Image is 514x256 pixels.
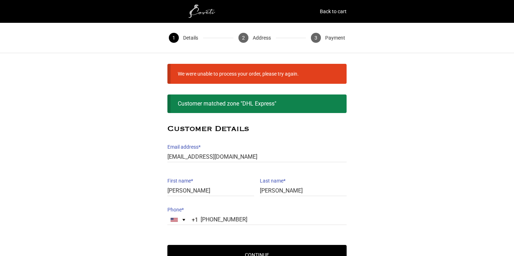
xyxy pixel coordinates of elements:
li: We were unable to process your order, please try again. [178,69,299,79]
label: Phone [167,205,347,215]
button: Selected country [168,215,198,225]
button: 3 Payment [306,23,350,53]
div: +1 [192,214,198,226]
img: white1.png [167,4,239,19]
span: 2 [238,33,248,43]
label: Email address [167,142,347,152]
input: 201-555-0123 [167,215,347,225]
span: 3 [311,33,321,43]
h2: Customer Details [167,124,347,133]
span: Payment [325,33,345,43]
label: Last name [260,176,347,186]
div: Customer matched zone "DHL Express" [167,94,347,113]
span: 1 [169,33,179,43]
button: 1 Details [164,23,203,53]
label: First name [167,176,254,186]
button: 2 Address [233,23,276,53]
span: Details [183,33,198,43]
a: Back to cart [320,6,347,16]
span: Address [253,33,271,43]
